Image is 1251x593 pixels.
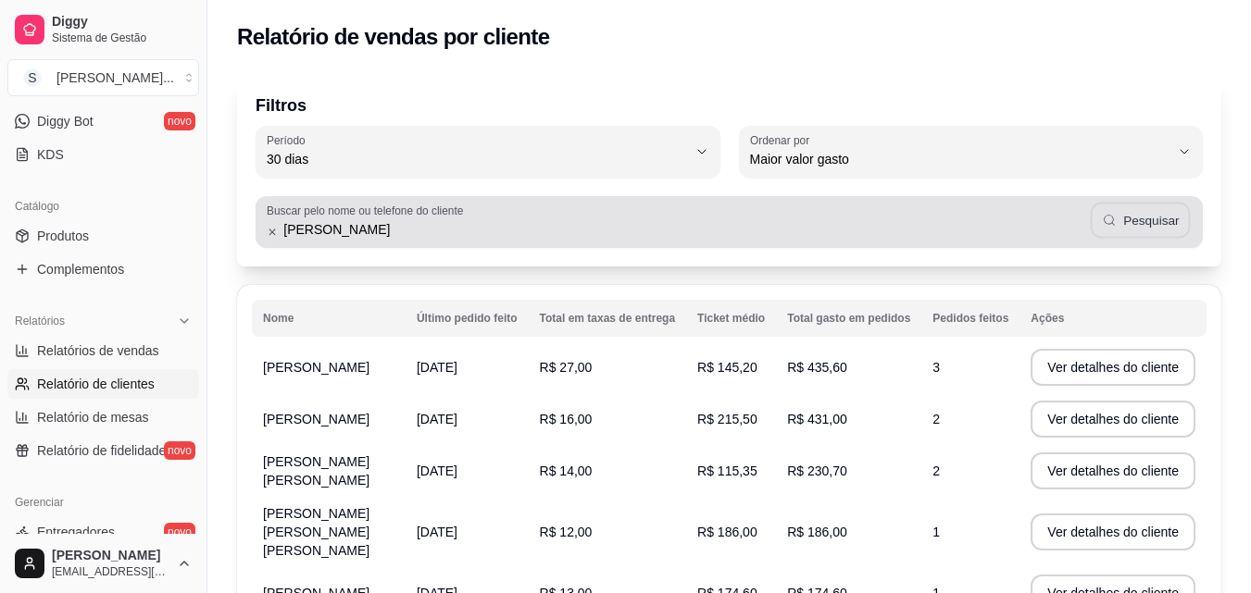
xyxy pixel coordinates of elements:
a: Diggy Botnovo [7,106,199,136]
button: Select a team [7,59,199,96]
button: Período30 dias [256,126,720,178]
span: Relatório de mesas [37,408,149,426]
span: R$ 215,50 [697,412,757,426]
span: Relatórios de vendas [37,341,159,360]
span: R$ 230,70 [787,463,847,478]
span: [PERSON_NAME] [PERSON_NAME] [PERSON_NAME] [263,506,369,558]
button: Ver detalhes do cliente [1031,513,1195,550]
span: Relatório de fidelidade [37,441,166,460]
th: Pedidos feitos [921,300,1020,337]
p: Filtros [256,93,1203,118]
a: Relatório de fidelidadenovo [7,436,199,465]
span: [PERSON_NAME] [52,548,169,564]
span: Maior valor gasto [750,150,1170,168]
span: [DATE] [417,463,457,478]
span: [PERSON_NAME] [PERSON_NAME] [263,454,369,488]
div: Gerenciar [7,488,199,517]
a: Relatório de mesas [7,402,199,432]
span: Diggy Bot [37,112,94,130]
span: [DATE] [417,412,457,426]
a: Relatórios de vendas [7,336,199,365]
button: Ver detalhes do cliente [1031,452,1195,489]
span: [DATE] [417,360,457,375]
a: Entregadoresnovo [7,517,199,547]
div: Catálogo [7,191,199,221]
span: [PERSON_NAME] [263,412,369,426]
th: Último pedido feito [406,300,529,337]
span: KDS [37,145,64,164]
span: S [23,68,42,87]
span: R$ 14,00 [540,463,593,478]
span: 30 dias [267,150,687,168]
span: 2 [932,463,940,478]
span: R$ 186,00 [787,525,847,539]
span: R$ 186,00 [697,525,757,539]
span: R$ 12,00 [540,525,593,539]
span: Relatórios [15,314,65,328]
span: 3 [932,360,940,375]
span: [PERSON_NAME] [263,360,369,375]
span: Diggy [52,14,192,31]
th: Ticket médio [686,300,776,337]
th: Ações [1020,300,1207,337]
a: Produtos [7,221,199,251]
span: 1 [932,525,940,539]
span: 2 [932,412,940,426]
a: Relatório de clientes [7,369,199,399]
button: Ver detalhes do cliente [1031,401,1195,438]
span: [EMAIL_ADDRESS][DOMAIN_NAME] [52,564,169,579]
a: Complementos [7,254,199,284]
span: Entregadores [37,523,115,541]
span: R$ 16,00 [540,412,593,426]
button: Ordenar porMaior valor gasto [739,126,1204,178]
h2: Relatório de vendas por cliente [237,22,550,52]
th: Total em taxas de entrega [529,300,687,337]
span: Produtos [37,227,89,245]
span: R$ 115,35 [697,463,757,478]
span: Sistema de Gestão [52,31,192,45]
th: Total gasto em pedidos [776,300,921,337]
span: R$ 431,00 [787,412,847,426]
label: Ordenar por [750,132,816,148]
span: R$ 27,00 [540,360,593,375]
span: Complementos [37,260,124,278]
label: Período [267,132,311,148]
a: DiggySistema de Gestão [7,7,199,52]
button: Ver detalhes do cliente [1031,349,1195,386]
span: R$ 145,20 [697,360,757,375]
span: R$ 435,60 [787,360,847,375]
span: [DATE] [417,525,457,539]
a: KDS [7,140,199,169]
button: Pesquisar [1090,203,1190,239]
button: [PERSON_NAME][EMAIL_ADDRESS][DOMAIN_NAME] [7,541,199,586]
label: Buscar pelo nome ou telefone do cliente [267,203,469,218]
th: Nome [252,300,406,337]
span: Relatório de clientes [37,375,155,393]
div: [PERSON_NAME] ... [56,68,174,87]
input: Buscar pelo nome ou telefone do cliente [278,220,1088,239]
